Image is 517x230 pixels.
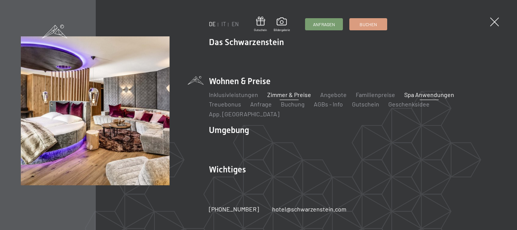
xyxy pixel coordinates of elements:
a: Angebote [320,91,347,98]
a: Inklusivleistungen [209,91,258,98]
span: Gutschein [254,28,267,32]
span: Bildergalerie [274,28,290,32]
a: hotel@schwarzenstein.com [272,205,346,213]
a: Bildergalerie [274,17,290,32]
a: Geschenksidee [388,100,430,108]
span: Buchen [360,21,377,28]
a: Familienpreise [356,91,395,98]
a: Spa Anwendungen [404,91,454,98]
a: [PHONE_NUMBER] [209,205,259,213]
a: Gutschein [352,100,379,108]
a: Gutschein [254,17,267,32]
a: Anfragen [305,19,343,30]
a: IT [221,21,226,27]
a: EN [232,21,239,27]
a: Buchung [281,100,305,108]
a: Zimmer & Preise [267,91,311,98]
a: AGBs - Info [314,100,343,108]
a: Treuebonus [209,100,241,108]
a: Anfrage [250,100,272,108]
a: DE [209,21,216,27]
a: App. [GEOGRAPHIC_DATA] [209,110,279,117]
span: Anfragen [313,21,335,28]
span: [PHONE_NUMBER] [209,205,259,213]
a: Buchen [350,19,387,30]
